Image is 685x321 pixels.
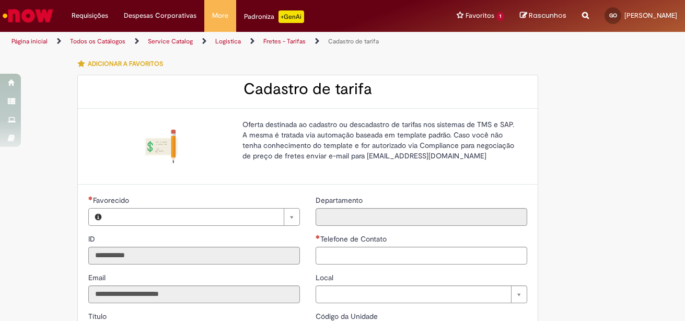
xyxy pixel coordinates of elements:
[316,235,320,239] span: Necessários
[93,196,131,205] span: Necessários - Favorecido
[88,247,300,265] input: ID
[72,10,108,21] span: Requisições
[88,196,93,200] span: Necessários
[242,119,519,161] p: Oferta destinada ao cadastro ou descadastro de tarifas nos sistemas de TMS e SAP. A mesma é trata...
[70,37,125,45] a: Todos os Catálogos
[320,234,389,244] span: Telefone de Contato
[316,273,335,282] span: Local
[88,285,300,303] input: Email
[529,10,566,20] span: Rascunhos
[609,12,617,19] span: GO
[148,37,193,45] a: Service Catalog
[89,209,108,225] button: Favorecido, Visualizar este registro
[88,234,97,244] span: Somente leitura - ID
[316,285,527,303] a: Limpar campo Local
[328,37,379,45] a: Cadastro de tarifa
[1,5,55,26] img: ServiceNow
[88,81,527,98] h2: Cadastro de tarifa
[88,234,97,244] label: Somente leitura - ID
[244,10,304,23] div: Padroniza
[11,37,48,45] a: Página inicial
[316,208,527,226] input: Departamento
[466,10,494,21] span: Favoritos
[316,312,380,321] span: Somente leitura - Código da Unidade
[215,37,241,45] a: Logistica
[88,273,108,282] span: Somente leitura - Email
[145,130,178,163] img: Cadastro de tarifa
[88,272,108,283] label: Somente leitura - Email
[316,247,527,265] input: Telefone de Contato
[212,10,228,21] span: More
[77,53,169,75] button: Adicionar a Favoritos
[263,37,306,45] a: Fretes - Tarifas
[316,195,365,205] label: Somente leitura - Departamento
[88,60,163,68] span: Adicionar a Favoritos
[278,10,304,23] p: +GenAi
[496,12,504,21] span: 1
[624,11,677,20] span: [PERSON_NAME]
[108,209,299,225] a: Limpar campo Favorecido
[124,10,196,21] span: Despesas Corporativas
[88,312,109,321] span: Somente leitura - Título
[8,32,449,51] ul: Trilhas de página
[520,11,566,21] a: Rascunhos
